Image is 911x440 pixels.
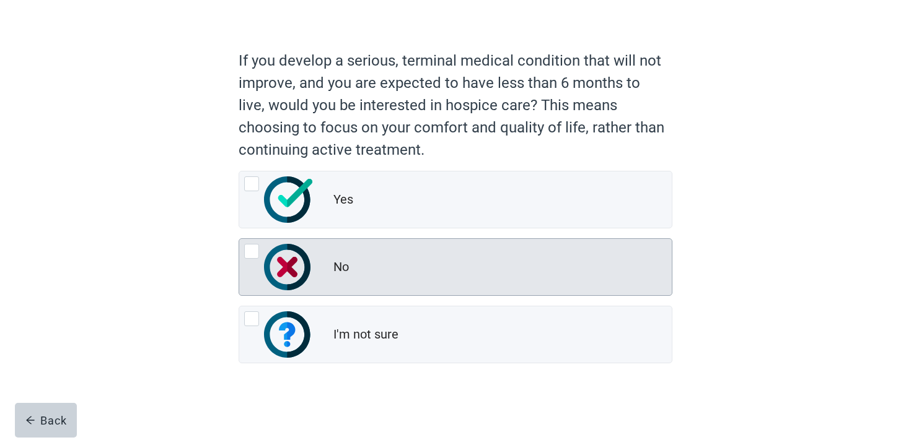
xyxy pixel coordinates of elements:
[25,414,67,426] div: Back
[333,258,349,276] div: No
[239,306,672,363] div: I'm not sure, radio button, not checked
[239,171,672,228] div: Yes, radio button, not checked
[239,238,672,296] div: No, radio button, not checked
[333,326,398,343] div: I'm not sure
[239,50,666,161] p: If you develop a serious, terminal medical condition that will not improve, and you are expected ...
[333,191,353,209] div: Yes
[25,415,35,425] span: arrow-left
[15,403,77,438] button: arrow-leftBack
